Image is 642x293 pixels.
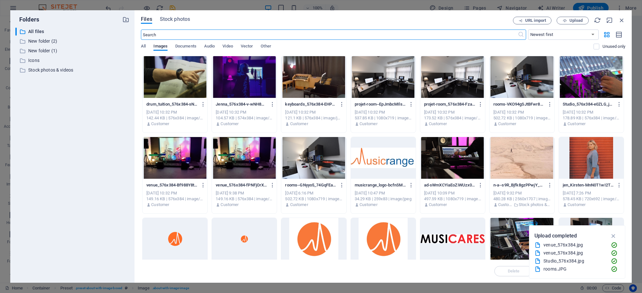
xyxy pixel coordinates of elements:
div: venue_576x384.jpg [543,241,606,249]
div: [DATE] 10:47 PM [355,190,412,196]
p: Stock photos & videos [519,202,551,208]
div: 178.89 KB | 576x384 | image/jpeg [563,115,620,121]
p: venue_576x384-Bf988Y8tiUI3lPTnZq3TJA.jpg [146,182,198,188]
div: 142.44 KB | 576x384 | image/jpeg [146,115,204,121]
p: Customer [429,121,447,127]
div: [DATE] 10:32 PM [563,109,620,115]
div: 104.57 KB | 574x384 | image/jpeg [216,115,273,121]
input: Search [141,30,517,40]
div: 149.16 KB | 576x384 | image/jpeg [146,196,204,202]
div: 502.72 KB | 1080x719 | image/jpeg [285,196,342,202]
div: [DATE] 10:32 PM [285,109,342,115]
div: [DATE] 10:32 PM [146,109,204,115]
div: 34.29 KB | 259x83 | image/jpeg [355,196,412,202]
span: Other [261,42,271,51]
div: [DATE] 6:16 PM [285,190,342,196]
div: [DATE] 10:32 PM [424,109,481,115]
div: [DATE] 10:09 PM [424,190,481,196]
div: 497.59 KB | 1080x719 | image/jpeg [424,196,481,202]
p: rooms-VKO94gSJtBFwr8OvP36syg.JPG [493,101,545,107]
button: URL import [513,17,551,24]
span: Vector [241,42,253,51]
span: Files [141,15,152,23]
div: [DATE] 10:32 PM [493,109,551,115]
span: Stock photos [160,15,190,23]
div: [DATE] 9:32 PM [493,190,551,196]
p: Jenna_576x384-v-wNH8mv-aItZ4vGDKQ_MA.jpg [216,101,267,107]
p: drum_tuition_576x384-sNyPdkChZAXV1ySlSsOJpg.jpg [146,101,198,107]
span: Audio [204,42,215,51]
button: Upload [557,17,589,24]
p: Displays only files that are not in use on the website. Files added during this session can still... [603,44,625,49]
i: Close [618,17,625,24]
div: venue_576x384.jpg [543,249,606,257]
p: jen_Kirsten-MnN0T1wI2TyAqjGUyeDkDw.jpg [563,182,614,188]
p: Upload completed [534,232,577,240]
p: Customer [498,121,516,127]
p: Folders [15,15,39,24]
p: Customer [221,202,239,208]
span: Upload [569,19,583,22]
span: Documents [175,42,196,51]
i: Create new folder [122,16,129,23]
i: Reload [594,17,601,24]
div: New folder (1) [15,47,129,55]
p: venue_576x384-fPNFjOrXWb6Q6Ft4_A5vxw.jpg [216,182,267,188]
div: Studio_576x384.jpg [543,257,606,265]
div: Icons [15,56,129,65]
p: Customer [498,202,512,208]
span: URL import [525,19,546,22]
p: Icons [28,57,117,64]
div: [DATE] 9:38 PM [216,190,273,196]
span: Images [153,42,168,51]
div: 537.85 KB | 1080x719 | image/jpeg [355,115,412,121]
div: 578.45 KB | 720x692 | image/jpeg [563,196,620,202]
p: Customer [151,121,169,127]
span: All [141,42,146,51]
p: New folder (1) [28,47,117,55]
p: Customer [360,202,377,208]
p: New folder (2) [28,38,117,45]
p: Customer [290,202,308,208]
i: Minimize [606,17,613,24]
p: Customer [151,202,169,208]
div: 502.72 KB | 1080x719 | image/jpeg [493,115,551,121]
div: Stock photos & videos [15,66,129,74]
p: projet-room_576x384-FzaqqEIrLuU1UvxK7071oQ.jpg [424,101,475,107]
div: rooms.JPG [543,265,606,273]
p: n-a--s9R_Bjfk8gzPPwjY_m4nA.jpeg [493,182,545,188]
div: 149.16 KB | 576x384 | image/jpeg [216,196,273,202]
div: 173.52 KB | 576x384 | image/jpeg [424,115,481,121]
p: rooms--GNyyo5_74GqFEaCdGV80g.JPG [285,182,336,188]
p: Studio_576x384-e0ZLG_jB1Rb1K7vpeaFbQg.jpg [563,101,614,107]
span: Video [222,42,233,51]
p: Customer [221,121,239,127]
p: Stock photos & videos [28,66,117,74]
p: Customer [429,202,447,208]
p: Customer [360,121,377,127]
div: 121.1 KB | 576x384 | image/jpeg [285,115,342,121]
p: All files [28,28,117,35]
p: Customer [568,121,586,127]
p: musicrange_logo-bcfnSMimapzPnLzYzLajyg.jpg [355,182,406,188]
p: ad-sWmXCYiaEoZiWUzx0bEYkw.jpg [424,182,475,188]
p: Customer [568,202,586,208]
div: ​ [15,28,17,36]
div: [DATE] 10:32 PM [355,109,412,115]
div: [DATE] 10:32 PM [146,190,204,196]
div: New folder (2) [15,37,129,45]
p: projet-room--EpJmbcMIls4mLyftRi-vQ.JPG [355,101,406,107]
p: keyboards_576x384-EHPEMG-3HAuieVuWL76TGQ.jpg [285,101,336,107]
div: 480.28 KB | 2560x1707 | image/jpeg [493,196,551,202]
div: [DATE] 7:26 PM [563,190,620,196]
div: By: Customer | Folder: Stock photos & videos [493,202,551,208]
p: Customer [290,121,308,127]
div: [DATE] 10:32 PM [216,109,273,115]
